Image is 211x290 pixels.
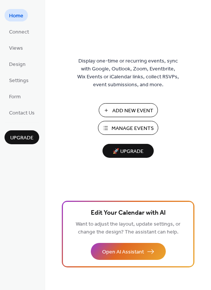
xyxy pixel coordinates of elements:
[10,134,34,142] span: Upgrade
[91,243,166,260] button: Open AI Assistant
[91,208,166,218] span: Edit Your Calendar with AI
[5,41,28,54] a: Views
[102,248,144,256] span: Open AI Assistant
[77,57,179,89] span: Display one-time or recurring events, sync with Google, Outlook, Zoom, Eventbrite, Wix Events or ...
[98,121,158,135] button: Manage Events
[9,44,23,52] span: Views
[9,93,21,101] span: Form
[5,90,25,102] a: Form
[112,107,153,115] span: Add New Event
[5,106,39,119] a: Contact Us
[5,130,39,144] button: Upgrade
[107,147,149,157] span: 🚀 Upgrade
[112,125,154,133] span: Manage Events
[5,58,30,70] a: Design
[9,12,23,20] span: Home
[9,77,29,85] span: Settings
[9,28,29,36] span: Connect
[76,219,180,237] span: Want to adjust the layout, update settings, or change the design? The assistant can help.
[99,103,158,117] button: Add New Event
[9,109,35,117] span: Contact Us
[102,144,154,158] button: 🚀 Upgrade
[5,9,28,21] a: Home
[9,61,26,69] span: Design
[5,25,34,38] a: Connect
[5,74,33,86] a: Settings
